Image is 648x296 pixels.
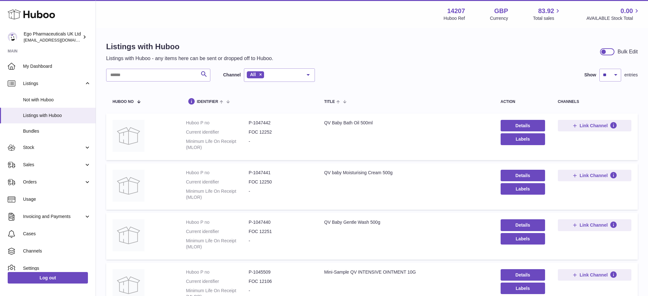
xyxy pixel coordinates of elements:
[501,170,545,181] a: Details
[558,170,631,181] button: Link Channel
[533,7,561,21] a: 83.92 Total sales
[223,72,241,78] label: Channel
[23,231,91,237] span: Cases
[501,283,545,294] button: Labels
[249,129,311,135] dd: FOC 12252
[249,170,311,176] dd: P-1047441
[533,15,561,21] span: Total sales
[186,138,249,151] dt: Minimum Life On Receipt (MLOR)
[23,196,91,202] span: Usage
[249,229,311,235] dd: FOC 12251
[501,133,545,145] button: Labels
[186,188,249,200] dt: Minimum Life On Receipt (MLOR)
[490,15,508,21] div: Currency
[501,269,545,281] a: Details
[501,120,545,131] a: Details
[113,100,134,104] span: Huboo no
[186,120,249,126] dt: Huboo P no
[501,183,545,195] button: Labels
[113,219,144,251] img: QV Baby Gentle Wash 500g
[580,123,608,129] span: Link Channel
[580,222,608,228] span: Link Channel
[444,15,465,21] div: Huboo Ref
[586,15,640,21] span: AVAILABLE Stock Total
[186,179,249,185] dt: Current identifier
[23,162,84,168] span: Sales
[324,219,488,225] div: QV Baby Gentle Wash 500g
[538,7,554,15] span: 83.92
[501,233,545,245] button: Labels
[23,97,91,103] span: Not with Huboo
[24,31,81,43] div: Ego Pharmaceuticals UK Ltd
[324,120,488,126] div: QV Baby Bath Oil 500ml
[249,120,311,126] dd: P-1047442
[106,55,273,62] p: Listings with Huboo - any items here can be sent or dropped off to Huboo.
[249,219,311,225] dd: P-1047440
[23,113,91,119] span: Listings with Huboo
[186,269,249,275] dt: Huboo P no
[250,72,256,77] span: All
[249,278,311,284] dd: FOC 12106
[501,219,545,231] a: Details
[249,179,311,185] dd: FOC 12250
[23,265,91,271] span: Settings
[113,170,144,202] img: QV baby Moisturising Cream 500g
[584,72,596,78] label: Show
[106,42,273,52] h1: Listings with Huboo
[186,278,249,284] dt: Current identifier
[447,7,465,15] strong: 14207
[618,48,638,55] div: Bulk Edit
[558,219,631,231] button: Link Channel
[23,214,84,220] span: Invoicing and Payments
[621,7,633,15] span: 0.00
[624,72,638,78] span: entries
[23,81,84,87] span: Listings
[186,238,249,250] dt: Minimum Life On Receipt (MLOR)
[8,32,17,42] img: internalAdmin-14207@internal.huboo.com
[186,170,249,176] dt: Huboo P no
[186,129,249,135] dt: Current identifier
[8,272,88,284] a: Log out
[558,120,631,131] button: Link Channel
[23,144,84,151] span: Stock
[580,173,608,178] span: Link Channel
[494,7,508,15] strong: GBP
[23,179,84,185] span: Orders
[586,7,640,21] a: 0.00 AVAILABLE Stock Total
[23,128,91,134] span: Bundles
[249,238,311,250] dd: -
[186,219,249,225] dt: Huboo P no
[23,63,91,69] span: My Dashboard
[23,248,91,254] span: Channels
[580,272,608,278] span: Link Channel
[558,100,631,104] div: channels
[186,229,249,235] dt: Current identifier
[197,100,218,104] span: identifier
[249,188,311,200] dd: -
[501,100,545,104] div: action
[324,269,488,275] div: Mini-Sample QV INTENSIVE OINTMENT 10G
[249,138,311,151] dd: -
[249,269,311,275] dd: P-1045509
[558,269,631,281] button: Link Channel
[113,120,144,152] img: QV Baby Bath Oil 500ml
[24,37,94,43] span: [EMAIL_ADDRESS][DOMAIN_NAME]
[324,100,335,104] span: title
[324,170,488,176] div: QV baby Moisturising Cream 500g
